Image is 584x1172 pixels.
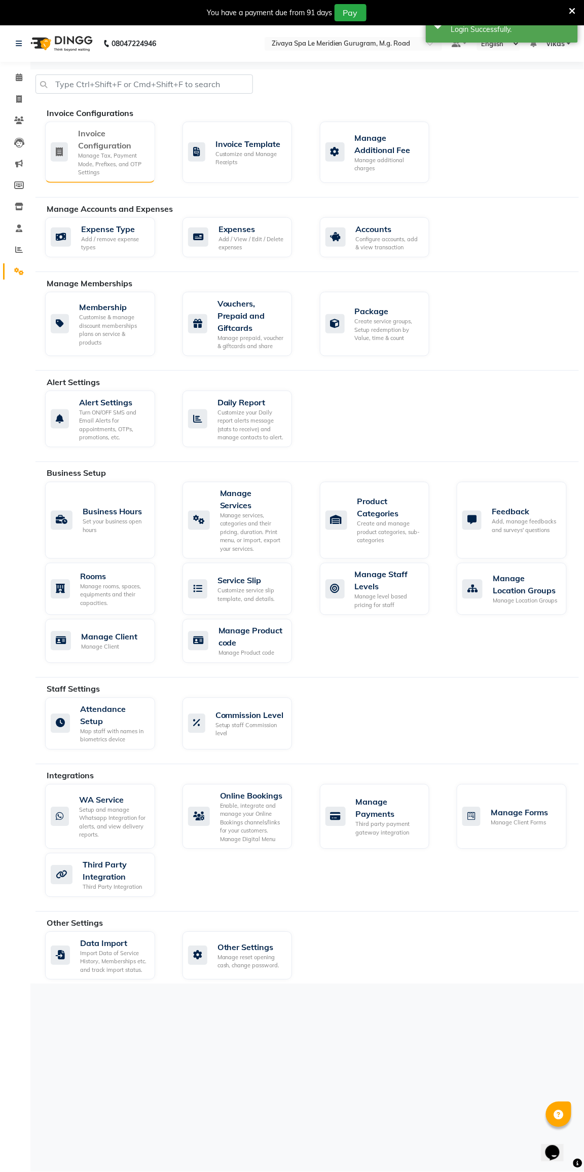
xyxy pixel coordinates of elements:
div: Business Hours [83,506,147,518]
div: Manage Services [220,487,284,512]
input: Type Ctrl+Shift+F or Cmd+Shift+F to search [35,74,253,94]
div: Manage Staff Levels [355,569,422,593]
div: Setup staff Commission level [215,722,284,738]
div: Membership [79,301,147,313]
a: Manage ServicesManage services, categories and their pricing, duration. Print menu, or import, ex... [182,482,305,559]
div: Import Data of Service History, Memberships etc. and track import status. [80,950,147,975]
a: Invoice TemplateCustomize and Manage Receipts [182,122,305,183]
div: Manage prepaid, voucher & giftcards and share [217,334,284,351]
div: Add / remove expense types [81,235,147,252]
a: Commission LevelSetup staff Commission level [182,698,305,750]
a: Manage FormsManage Client Forms [457,784,579,850]
div: Attendance Setup [80,703,147,728]
a: Online BookingsEnable, integrate and manage your Online Bookings channels/links for your customer... [182,784,305,850]
a: Expense TypeAdd / remove expense types [45,217,167,257]
span: vikas [546,39,565,49]
div: Manage reset opening cash, change password. [217,954,284,970]
div: Customise & manage discount memberships plans on service & products [79,313,147,347]
a: Alert SettingsTurn ON/OFF SMS and Email Alerts for appointments, OTPs, promotions, etc. [45,391,167,447]
div: Third party payment gateway integration [356,820,422,837]
div: Manage Location Groups [493,597,559,606]
div: Set your business open hours [83,518,147,535]
a: Manage Additional FeeManage additional charges [320,122,442,183]
div: Feedback [492,506,559,518]
a: Business HoursSet your business open hours [45,482,167,559]
a: Manage ClientManage Client [45,619,167,663]
div: Manage level based pricing for staff [355,593,422,610]
div: Product Categories [357,496,422,520]
div: You have a payment due from 91 days [207,8,333,18]
a: MembershipCustomise & manage discount memberships plans on service & products [45,292,167,356]
div: Expenses [218,223,284,235]
div: Manage Product code [218,625,284,649]
div: Manage rooms, spaces, equipments and their capacities. [80,583,147,608]
div: Alert Settings [79,396,147,408]
div: Enable, integrate and manage your Online Bookings channels/links for your customers. Manage Digit... [220,802,284,844]
div: Manage Tax, Payment Mode, Prefixes, and OTP Settings [78,152,147,177]
div: Add, manage feedbacks and surveys' questions [492,518,559,535]
div: Create and manage product categories, sub-categories [357,520,422,545]
div: Create service groups, Setup redemption by Value, time & count [355,317,422,343]
div: Customize service slip template, and details. [217,587,284,603]
div: Manage Additional Fee [355,132,422,156]
a: Manage Product codeManage Product code [182,619,305,663]
div: Third Party Integration [83,859,147,883]
div: WA Service [79,794,147,806]
a: WA ServiceSetup and manage Whatsapp Integration for alerts, and view delivery reports. [45,784,167,850]
div: Rooms [80,571,147,583]
a: Third Party IntegrationThird Party Integration [45,853,167,897]
div: Map staff with names in biometrics device [80,728,147,744]
a: Daily ReportCustomize your Daily report alerts message (stats to receive) and manage contacts to ... [182,391,305,447]
a: Vouchers, Prepaid and GiftcardsManage prepaid, voucher & giftcards and share [182,292,305,356]
a: Data ImportImport Data of Service History, Memberships etc. and track import status. [45,932,167,980]
div: Manage Location Groups [493,573,559,597]
a: Product CategoriesCreate and manage product categories, sub-categories [320,482,442,559]
div: Package [355,305,422,317]
div: Add / View / Edit / Delete expenses [218,235,284,252]
div: Manage Client [81,631,137,643]
div: Online Bookings [220,790,284,802]
div: Manage Client [81,643,137,652]
iframe: chat widget [541,1131,574,1162]
div: Expense Type [81,223,147,235]
img: logo [26,29,95,58]
div: Manage Forms [491,807,548,819]
div: Login Successfully. [451,24,570,35]
div: Daily Report [217,396,284,408]
a: Other SettingsManage reset opening cash, change password. [182,932,305,980]
div: Invoice Template [215,138,284,150]
a: ExpensesAdd / View / Edit / Delete expenses [182,217,305,257]
div: Customize and Manage Receipts [215,150,284,167]
div: Customize your Daily report alerts message (stats to receive) and manage contacts to alert. [217,408,284,442]
button: Pay [335,4,367,21]
b: 08047224946 [112,29,156,58]
a: Manage PaymentsThird party payment gateway integration [320,784,442,850]
a: Manage Location GroupsManage Location Groups [457,563,579,615]
div: Manage Client Forms [491,819,548,827]
div: Other Settings [217,941,284,954]
a: AccountsConfigure accounts, add & view transaction [320,217,442,257]
div: Configure accounts, add & view transaction [356,235,422,252]
a: FeedbackAdd, manage feedbacks and surveys' questions [457,482,579,559]
div: Manage additional charges [355,156,422,173]
a: Invoice ConfigurationManage Tax, Payment Mode, Prefixes, and OTP Settings [45,122,167,183]
div: Manage services, categories and their pricing, duration. Print menu, or import, export your servi... [220,512,284,554]
a: RoomsManage rooms, spaces, equipments and their capacities. [45,563,167,615]
a: Manage Staff LevelsManage level based pricing for staff [320,563,442,615]
div: Manage Payments [356,796,422,820]
div: Service Slip [217,575,284,587]
a: PackageCreate service groups, Setup redemption by Value, time & count [320,292,442,356]
div: Data Import [80,937,147,950]
div: Third Party Integration [83,883,147,892]
div: Vouchers, Prepaid and Giftcards [217,297,284,334]
div: Setup and manage Whatsapp Integration for alerts, and view delivery reports. [79,806,147,840]
div: Accounts [356,223,422,235]
div: Turn ON/OFF SMS and Email Alerts for appointments, OTPs, promotions, etc. [79,408,147,442]
div: Commission Level [215,709,284,722]
div: Manage Product code [218,649,284,658]
a: Attendance SetupMap staff with names in biometrics device [45,698,167,750]
div: Invoice Configuration [78,127,147,152]
a: Service SlipCustomize service slip template, and details. [182,563,305,615]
